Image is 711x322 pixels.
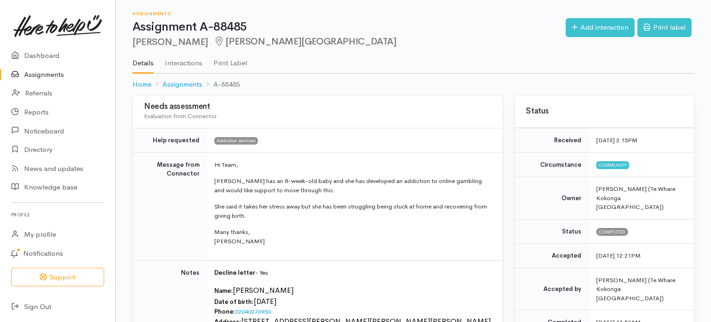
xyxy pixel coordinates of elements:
span: Decline letter [214,269,255,277]
a: Assignments [162,79,202,90]
h2: [PERSON_NAME] [132,37,566,47]
a: Interactions [165,47,202,73]
p: [PERSON_NAME] has an 8-week-old baby and she has developed an addiction to online gambling and wo... [214,177,492,195]
td: Owner [515,177,589,220]
td: Status [515,219,589,244]
td: Message from Connector [133,152,207,261]
span: Addiction services [214,137,258,145]
nav: breadcrumb [132,74,694,95]
button: Support [11,268,104,287]
h6: Profile [11,208,104,221]
span: Phone: [214,308,235,316]
p: Many thanks, [PERSON_NAME] [214,227,492,246]
span: Evaluation from Connector [144,112,217,120]
a: 02040276950 [235,308,271,316]
span: Date of birth: [214,298,254,306]
time: [DATE] 12:21PM [596,252,641,259]
td: Circumstance [515,152,589,177]
td: [PERSON_NAME] (Te Whare Kokonga [GEOGRAPHIC_DATA]) [589,268,694,310]
h1: Assignment A-88485 [132,20,566,34]
h6: Assignments [132,11,566,16]
li: A-88485 [202,79,240,90]
td: Accepted [515,244,589,268]
h3: Needs assessment [144,102,492,111]
a: Add interaction [566,18,635,37]
td: Accepted by [515,268,589,310]
a: Print Label [213,47,247,73]
span: [PERSON_NAME][GEOGRAPHIC_DATA] [214,36,397,47]
span: Completed [596,228,628,235]
p: She said it takes her stress away but she has been struggling being stuck at home and recovering ... [214,202,492,220]
a: Home [132,79,151,90]
h3: Status [526,107,683,116]
p: Hi Team, [214,160,492,170]
a: Print label [637,18,692,37]
a: Details [132,47,154,74]
td: Received [515,128,589,153]
td: Help requested [133,128,207,153]
font: [DATE] [254,297,276,306]
font: [PERSON_NAME] [233,285,293,295]
span: [PERSON_NAME] (Te Whare Kokonga [GEOGRAPHIC_DATA]) [596,185,675,211]
span: - Yes [255,269,268,277]
time: [DATE] 2:15PM [596,136,637,144]
span: Community [596,161,629,169]
span: Name: [214,287,233,295]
